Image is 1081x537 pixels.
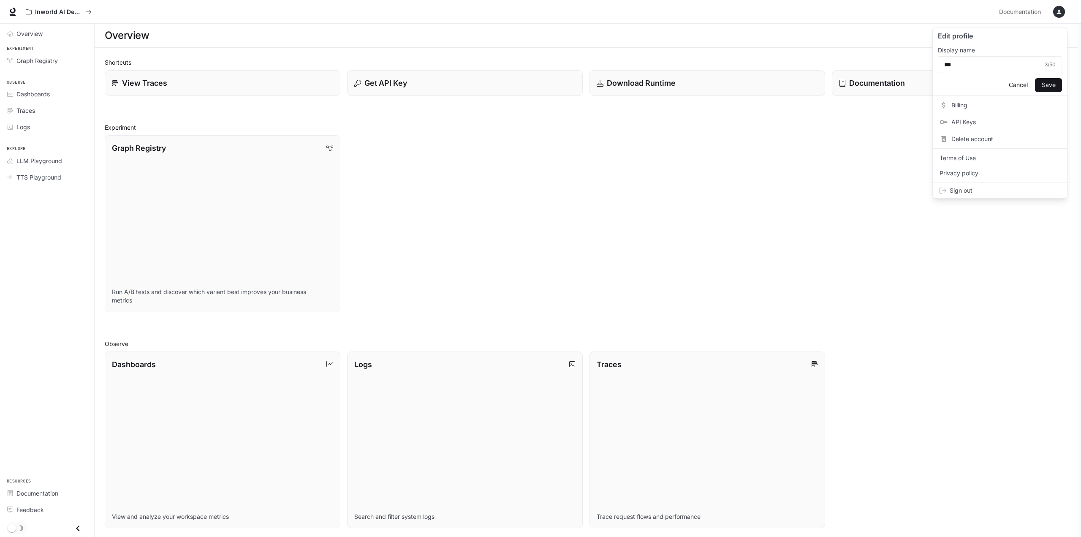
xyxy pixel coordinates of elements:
span: API Keys [951,118,1060,126]
p: Display name [938,47,975,53]
a: Billing [934,98,1065,113]
div: Sign out [933,183,1067,198]
span: Delete account [951,135,1060,143]
span: Sign out [950,186,1060,195]
div: 3 / 50 [1045,60,1056,69]
a: Terms of Use [934,150,1065,166]
a: API Keys [934,114,1065,130]
button: Cancel [1005,78,1032,92]
div: Delete account [934,131,1065,147]
button: Save [1035,78,1062,92]
p: Edit profile [938,31,1062,41]
span: Terms of Use [940,154,1060,162]
span: Privacy policy [940,169,1060,177]
span: Billing [951,101,1060,109]
a: Privacy policy [934,166,1065,181]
